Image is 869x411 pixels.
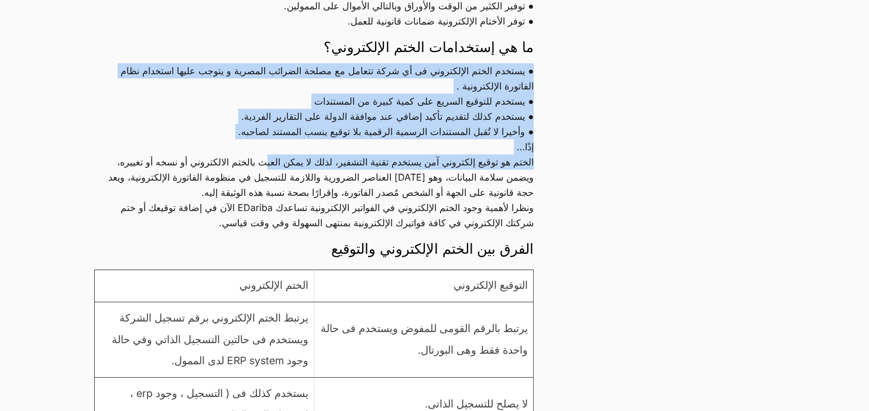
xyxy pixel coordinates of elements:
td: يرتبط بالرقم القومى للمفوض ويستخدم فى حالة واحدة فقط وهى البورتال. [314,302,533,377]
td: الختم الإلكتروني [94,270,314,302]
p: ونظرا لأهمية وجود الختم الإلكتروني في الفواتير الإلكترونية تساعدك EDariba الآن في إضافة توقيعك أو... [94,200,534,230]
p: ● يستخدم الختم الإلكتروني فى أي شركة تتعامل مع مصلحة الضرائب المصرية و يتوجب عليها استخدام نظام ا... [94,63,534,139]
h4: ما هي إستخدامات الختم الإلكتروني؟ [94,37,534,57]
p: الختم هو توقيع إلكتروني آمن يستخدم تقنية التشفير، لذلك لا يمكن العبث بالختم الالكتروني أو نسخه أو... [94,154,534,200]
h4: الفرق بين الختم الإلكتروني والتوقيع [94,239,534,259]
td: التوقيع الإلكتروني [314,270,533,302]
p: إذًا… [94,139,534,154]
td: يرتبط الختم الإلكتروني برقم تسجيل الشركة ويستخدم فى حالتين التسجيل الذاتي وفي حالة وجود ERP syste... [94,302,314,377]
